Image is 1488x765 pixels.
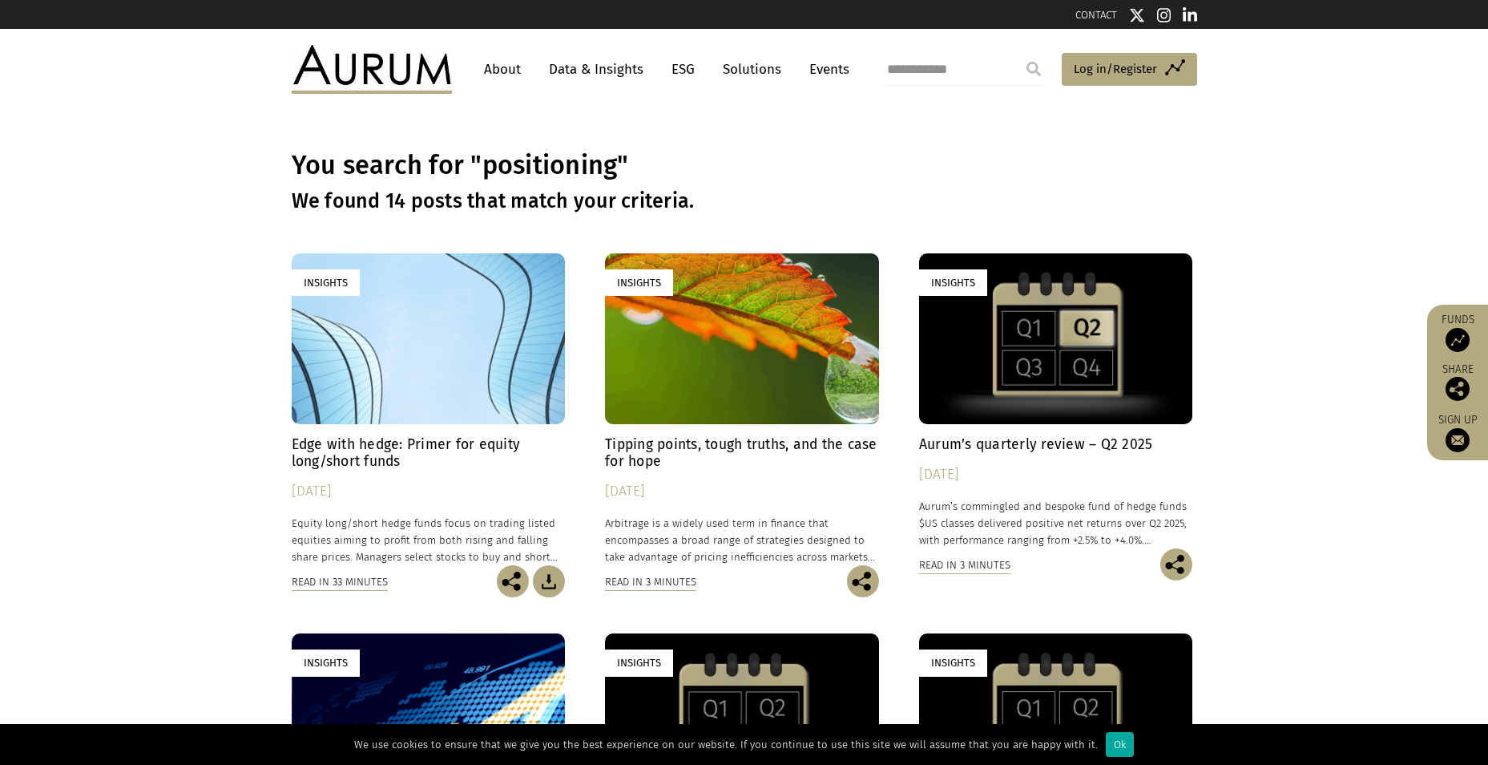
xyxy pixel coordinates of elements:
h4: Tipping points, tough truths, and the case for hope [605,436,879,470]
h4: Aurum’s quarterly review – Q2 2025 [919,436,1193,453]
a: Funds [1435,313,1480,352]
div: Ok [1106,732,1134,757]
div: Read in 33 minutes [292,573,388,591]
img: Share this post [1160,548,1192,581]
div: Share [1435,364,1480,401]
p: Aurum’s commingled and bespoke fund of hedge funds $US classes delivered positive net returns ove... [919,498,1193,548]
a: Events [801,55,849,84]
p: Arbitrage is a widely used term in finance that encompasses a broad range of strategies designed ... [605,515,879,565]
a: Insights Tipping points, tough truths, and the case for hope [DATE] Arbitrage is a widely used te... [605,253,879,565]
img: Access Funds [1446,328,1470,352]
img: Linkedin icon [1183,7,1197,23]
img: Download Article [533,565,565,597]
img: Sign up to our newsletter [1446,428,1470,452]
span: Log in/Register [1074,59,1157,79]
a: ESG [663,55,703,84]
div: [DATE] [919,463,1193,486]
a: Sign up [1435,413,1480,452]
div: Read in 3 minutes [919,557,1010,574]
div: [DATE] [605,480,879,503]
p: Equity long/short hedge funds focus on trading listed equities aiming to profit from both rising ... [292,515,566,565]
a: About [476,55,529,84]
div: [DATE] [292,480,566,503]
input: Submit [1018,53,1050,85]
div: Insights [292,269,360,296]
img: Share this post [1446,377,1470,401]
div: Insights [919,650,987,676]
a: Log in/Register [1062,53,1197,87]
a: Solutions [715,55,789,84]
div: Read in 3 minutes [605,573,696,591]
a: Insights Aurum’s quarterly review – Q2 2025 [DATE] Aurum’s commingled and bespoke fund of hedge f... [919,253,1193,548]
a: Data & Insights [541,55,651,84]
h1: You search for "positioning" [292,150,1197,181]
div: Insights [605,650,673,676]
div: Insights [919,269,987,296]
img: Instagram icon [1157,7,1171,23]
h4: Edge with hedge: Primer for equity long/short funds [292,436,566,470]
img: Share this post [497,565,529,597]
img: Share this post [847,565,879,597]
div: Insights [605,269,673,296]
a: CONTACT [1075,9,1117,21]
div: Insights [292,650,360,676]
h3: We found 14 posts that match your criteria. [292,189,1197,213]
a: Insights Edge with hedge: Primer for equity long/short funds [DATE] Equity long/short hedge funds... [292,253,566,565]
img: Aurum [292,45,452,93]
img: Twitter icon [1129,7,1145,23]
